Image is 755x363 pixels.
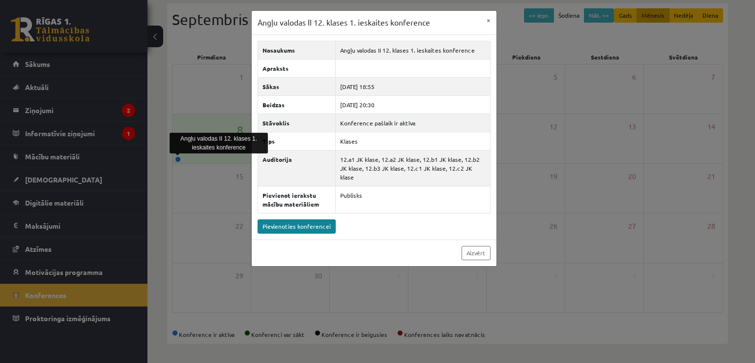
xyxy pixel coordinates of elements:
td: [DATE] 20:30 [336,95,490,114]
th: Nosaukums [258,41,336,59]
th: Pievienot ierakstu mācību materiāliem [258,186,336,213]
th: Apraksts [258,59,336,77]
a: Pievienoties konferencei [258,219,336,234]
td: Publisks [336,186,490,213]
th: Beidzas [258,95,336,114]
td: 12.a1 JK klase, 12.a2 JK klase, 12.b1 JK klase, 12.b2 JK klase, 12.b3 JK klase, 12.c1 JK klase, 1... [336,150,490,186]
h3: Angļu valodas II 12. klases 1. ieskaites konference [258,17,430,29]
td: Konference pašlaik ir aktīva [336,114,490,132]
button: × [481,11,496,30]
th: Sākas [258,77,336,95]
th: Stāvoklis [258,114,336,132]
th: Tips [258,132,336,150]
th: Auditorija [258,150,336,186]
a: Aizvērt [462,246,491,260]
td: Angļu valodas II 12. klases 1. ieskaites konference [336,41,490,59]
td: [DATE] 18:55 [336,77,490,95]
div: Angļu valodas II 12. klases 1. ieskaites konference [170,133,268,153]
td: Klases [336,132,490,150]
